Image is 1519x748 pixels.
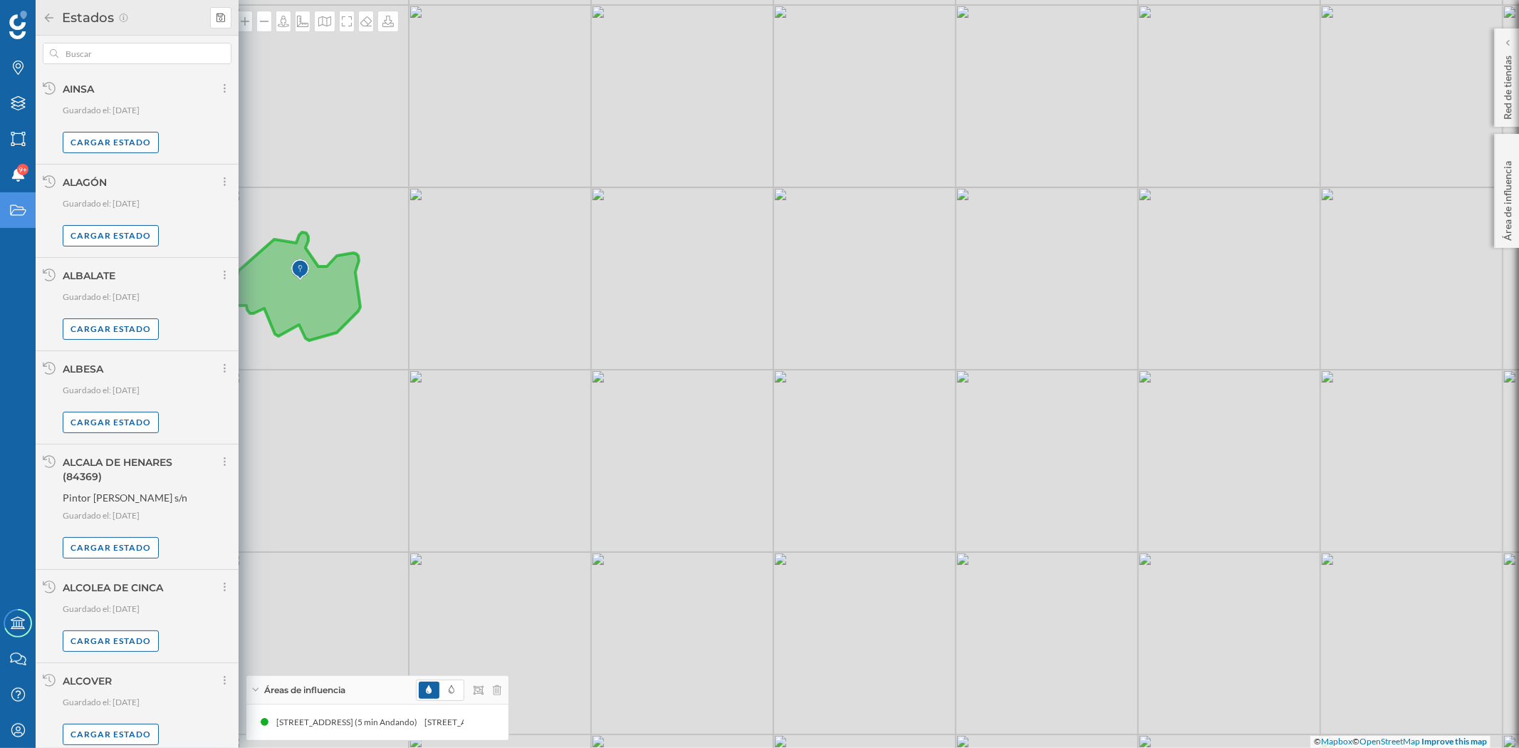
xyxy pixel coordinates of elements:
p: Guardado el: [DATE] [63,509,231,523]
a: Mapbox [1321,736,1352,747]
div: [STREET_ADDRESS] (5 min Andando) [275,715,423,729]
div: ALBALATE [63,269,115,282]
a: Improve this map [1421,736,1487,747]
span: 9+ [19,162,27,177]
p: Guardado el: [DATE] [63,695,231,710]
div: ALBESA [63,363,103,375]
div: ALCALA DE HENARES (84369) [63,456,172,483]
a: OpenStreetMap [1359,736,1420,747]
p: Guardado el: [DATE] [63,197,231,211]
p: Área de influencia [1500,155,1515,241]
span: Áreas de influencia [264,684,345,697]
span: Pintor [PERSON_NAME] s/n [63,491,187,505]
div: ALCOVER [63,675,112,687]
div: AINSA [63,83,94,95]
p: Guardado el: [DATE] [63,602,231,616]
p: Red de tiendas [1500,50,1515,120]
span: Soporte [28,10,79,23]
div: ALAGÓN [63,176,107,189]
p: Guardado el: [DATE] [63,290,231,304]
p: Guardado el: [DATE] [63,383,231,398]
img: Marker [291,256,309,284]
img: Geoblink Logo [9,11,27,39]
p: Guardado el: [DATE] [63,103,231,118]
h2: Estados [56,6,118,29]
div: [STREET_ADDRESS] (5 min Andando) [423,715,571,729]
div: © © [1310,736,1491,748]
div: ALCOLEA DE CINCA [63,581,163,594]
